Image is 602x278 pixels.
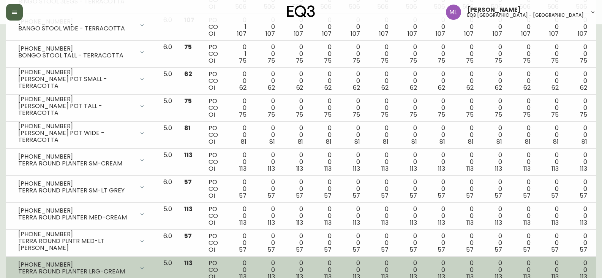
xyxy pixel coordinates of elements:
span: 81 [241,137,246,146]
span: 57 [523,191,531,200]
span: 57 [495,245,502,254]
div: 0 0 [429,17,445,37]
td: 5.0 [157,95,178,122]
div: 0 0 [259,71,275,91]
div: [PHONE_NUMBER][PERSON_NAME] POT TALL - TERRACOTTA [12,98,151,114]
div: PO CO [209,44,218,64]
div: [PHONE_NUMBER]BONGO STOOL TALL - TERRACOTTA [12,44,151,60]
td: 5.0 [157,122,178,149]
div: 0 0 [486,125,502,145]
span: OI [209,137,215,146]
span: 57 [267,245,275,254]
span: 113 [184,205,193,213]
span: OI [209,56,215,65]
div: 0 0 [543,44,559,64]
div: 0 0 [287,71,303,91]
div: [PHONE_NUMBER]TERRA ROUND PLANTER MED-CREAM [12,206,151,222]
div: 0 0 [457,152,474,172]
div: [PHONE_NUMBER] [18,69,134,76]
td: 5.0 [157,203,178,230]
span: OI [209,191,215,200]
div: 0 0 [457,233,474,253]
div: 0 0 [486,98,502,118]
div: 0 0 [287,206,303,226]
div: PO CO [209,17,218,37]
span: 75 [580,110,587,119]
span: 81 [269,137,275,146]
span: 57 [409,245,417,254]
div: PO CO [209,179,218,199]
span: 107 [322,29,332,38]
span: 62 [551,83,559,92]
div: 0 0 [344,44,360,64]
span: 113 [523,164,531,173]
span: 113 [353,218,360,227]
td: 5.0 [157,149,178,176]
span: 62 [324,83,332,92]
span: OI [209,245,215,254]
span: 113 [381,164,389,173]
div: 0 0 [401,152,417,172]
div: 0 0 [287,98,303,118]
div: 0 0 [571,233,587,253]
div: 0 0 [429,125,445,145]
div: 0 0 [372,44,389,64]
span: 107 [493,29,502,38]
td: 5.0 [157,68,178,95]
h5: eq3 [GEOGRAPHIC_DATA] - [GEOGRAPHIC_DATA] [467,13,584,17]
div: 0 0 [230,233,246,253]
div: 0 0 [457,44,474,64]
div: PO CO [209,125,218,145]
span: 75 [352,56,360,65]
div: 0 0 [457,17,474,37]
img: logo [287,5,315,17]
div: 0 0 [230,71,246,91]
span: 107 [549,29,559,38]
span: 113 [410,164,417,173]
span: 75 [466,110,474,119]
span: 113 [551,164,559,173]
span: 81 [553,137,559,146]
div: [PHONE_NUMBER] [18,45,134,52]
span: 57 [267,191,275,200]
div: 0 0 [344,206,360,226]
div: 0 0 [571,179,587,199]
span: 62 [184,70,192,78]
div: 0 0 [543,125,559,145]
div: 0 0 [401,98,417,118]
div: PO CO [209,98,218,118]
div: 0 0 [486,17,502,37]
div: 0 0 [287,44,303,64]
span: 113 [239,164,246,173]
span: 62 [353,83,360,92]
div: 0 0 [315,206,332,226]
div: 0 0 [514,233,531,253]
div: 0 0 [287,179,303,199]
span: 75 [184,97,192,105]
div: 0 0 [344,233,360,253]
span: 75 [523,110,531,119]
div: 0 0 [429,179,445,199]
div: [PHONE_NUMBER] [18,180,134,187]
div: 0 0 [259,44,275,64]
div: BONGO STOOL TALL - TERRACOTTA [18,52,134,59]
div: 0 0 [344,152,360,172]
span: 113 [523,218,531,227]
div: 0 0 [457,125,474,145]
div: 0 0 [372,179,389,199]
div: 0 0 [315,152,332,172]
span: 57 [239,191,246,200]
span: 75 [267,56,275,65]
div: 0 0 [315,71,332,91]
span: 62 [239,83,246,92]
span: 113 [495,164,502,173]
div: 0 0 [315,98,332,118]
span: 75 [409,56,417,65]
div: TERRA ROUND PLANTER MED-CREAM [18,214,134,221]
div: 0 0 [259,125,275,145]
div: 0 0 [287,17,303,37]
span: 75 [352,110,360,119]
div: [PHONE_NUMBER] [18,207,134,214]
div: 0 0 [429,206,445,226]
span: 75 [580,56,587,65]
